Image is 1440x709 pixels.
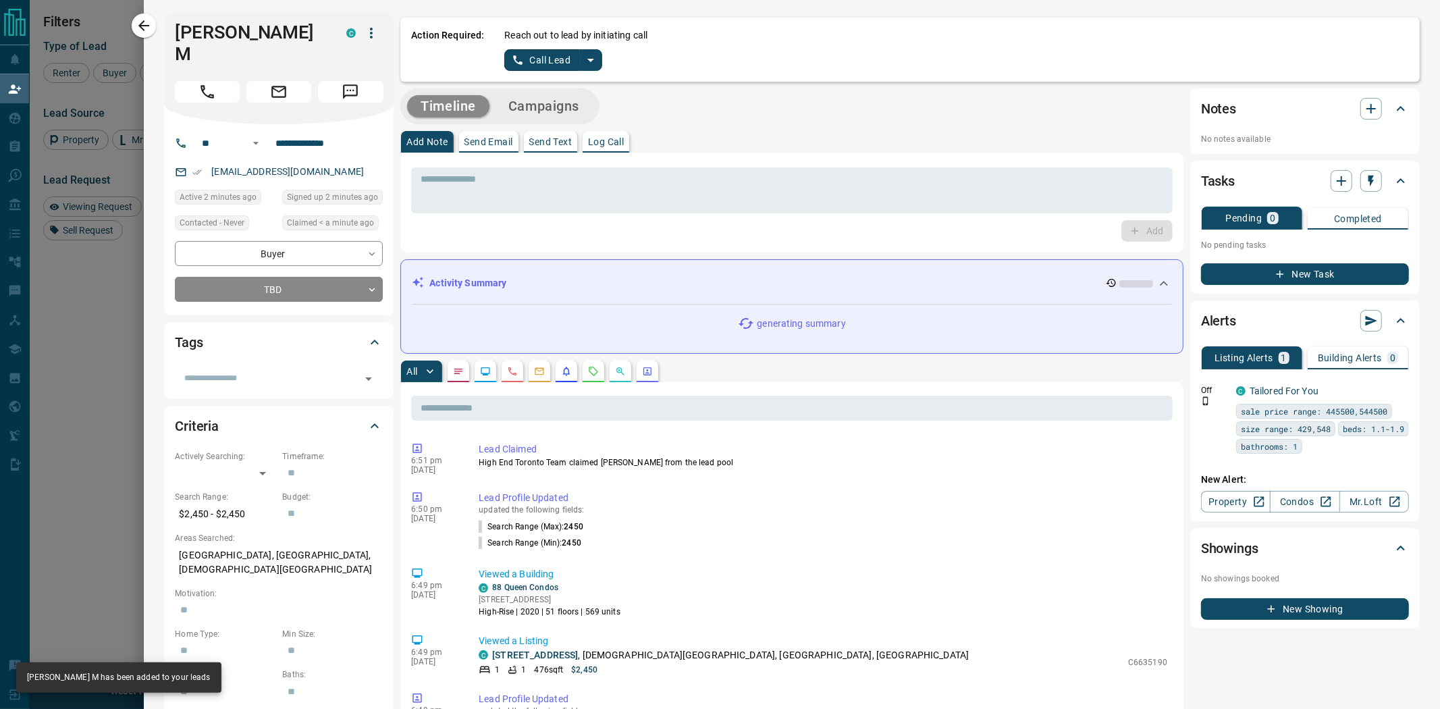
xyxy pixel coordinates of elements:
p: [DATE] [411,657,458,666]
p: Off [1201,384,1228,396]
span: 2450 [564,522,583,531]
p: Add Note [406,137,448,147]
div: TBD [175,277,383,302]
span: 2450 [562,538,581,548]
p: [DATE] [411,465,458,475]
p: Search Range (Max) : [479,521,583,533]
h2: Tags [175,332,203,353]
div: condos.ca [346,28,356,38]
svg: Listing Alerts [561,366,572,377]
p: $2,450 - $2,450 [175,503,275,525]
a: Tailored For You [1250,386,1318,396]
span: Message [318,81,383,103]
div: Tasks [1201,165,1409,197]
p: 6:49 pm [411,648,458,657]
svg: Opportunities [615,366,626,377]
p: Baths: [282,668,383,681]
a: Condos [1270,491,1339,513]
span: Contacted - Never [180,216,244,230]
span: Signed up 2 minutes ago [287,190,378,204]
span: beds: 1.1-1.9 [1343,422,1404,436]
p: 1 [1281,353,1287,363]
p: New Alert: [1201,473,1409,487]
svg: Requests [588,366,599,377]
a: Property [1201,491,1271,513]
p: Pending [1225,213,1262,223]
div: Sun Oct 12 2025 [282,190,383,209]
p: Viewed a Building [479,567,1167,581]
span: Active 2 minutes ago [180,190,257,204]
button: Timeline [407,95,489,117]
div: Tags [175,326,383,359]
p: Lead Profile Updated [479,491,1167,505]
div: Activity Summary [412,271,1172,296]
p: , [DEMOGRAPHIC_DATA][GEOGRAPHIC_DATA], [GEOGRAPHIC_DATA], [GEOGRAPHIC_DATA] [492,648,969,662]
p: [DATE] [411,514,458,523]
p: Areas Searched: [175,532,383,544]
p: 6:49 pm [411,581,458,590]
p: Send Email [464,137,513,147]
p: 1 [521,664,526,676]
div: Sun Oct 12 2025 [282,215,383,234]
span: Claimed < a minute ago [287,216,374,230]
div: split button [504,49,602,71]
span: size range: 429,548 [1241,422,1331,436]
svg: Notes [453,366,464,377]
svg: Email Verified [192,167,202,177]
div: Buyer [175,241,383,266]
p: Listing Alerts [1215,353,1273,363]
div: Notes [1201,93,1409,125]
p: Viewed a Listing [479,634,1167,648]
button: New Task [1201,263,1409,285]
button: New Showing [1201,598,1409,620]
p: Log Call [588,137,624,147]
div: condos.ca [479,583,488,593]
a: 88 Queen Condos [492,583,558,592]
div: Criteria [175,410,383,442]
div: [PERSON_NAME] M has been added to your leads [27,666,211,689]
p: No showings booked [1201,573,1409,585]
p: Beds: [175,668,275,681]
p: Home Type: [175,628,275,640]
p: Search Range: [175,491,275,503]
p: Lead Claimed [479,442,1167,456]
p: [GEOGRAPHIC_DATA], [GEOGRAPHIC_DATA], [DEMOGRAPHIC_DATA][GEOGRAPHIC_DATA] [175,544,383,581]
div: Sun Oct 12 2025 [175,190,275,209]
p: All [406,367,417,376]
a: [EMAIL_ADDRESS][DOMAIN_NAME] [211,166,364,177]
p: Budget: [282,491,383,503]
svg: Agent Actions [642,366,653,377]
p: updated the following fields: [479,505,1167,515]
div: condos.ca [1236,386,1246,396]
p: 1 [495,664,500,676]
h2: Notes [1201,98,1236,120]
p: Lead Profile Updated [479,692,1167,706]
p: 0 [1270,213,1275,223]
svg: Lead Browsing Activity [480,366,491,377]
h2: Criteria [175,415,219,437]
p: Actively Searching: [175,450,275,463]
button: Open [248,135,264,151]
p: 6:50 pm [411,504,458,514]
svg: Emails [534,366,545,377]
p: Activity Summary [429,276,506,290]
p: No notes available [1201,133,1409,145]
a: [STREET_ADDRESS] [492,650,578,660]
button: Campaigns [495,95,593,117]
svg: Push Notification Only [1201,396,1210,406]
p: $2,450 [571,664,597,676]
p: High-Rise | 2020 | 51 floors | 569 units [479,606,620,618]
button: Open [359,369,378,388]
div: condos.ca [479,650,488,660]
p: Min Size: [282,628,383,640]
span: bathrooms: 1 [1241,440,1298,453]
p: 0 [1390,353,1395,363]
p: Building Alerts [1318,353,1382,363]
p: Send Text [529,137,572,147]
p: Search Range (Min) : [479,537,581,549]
h2: Alerts [1201,310,1236,332]
p: generating summary [757,317,845,331]
h1: [PERSON_NAME] M [175,22,326,65]
p: [STREET_ADDRESS] [479,594,620,606]
span: sale price range: 445500,544500 [1241,404,1387,418]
